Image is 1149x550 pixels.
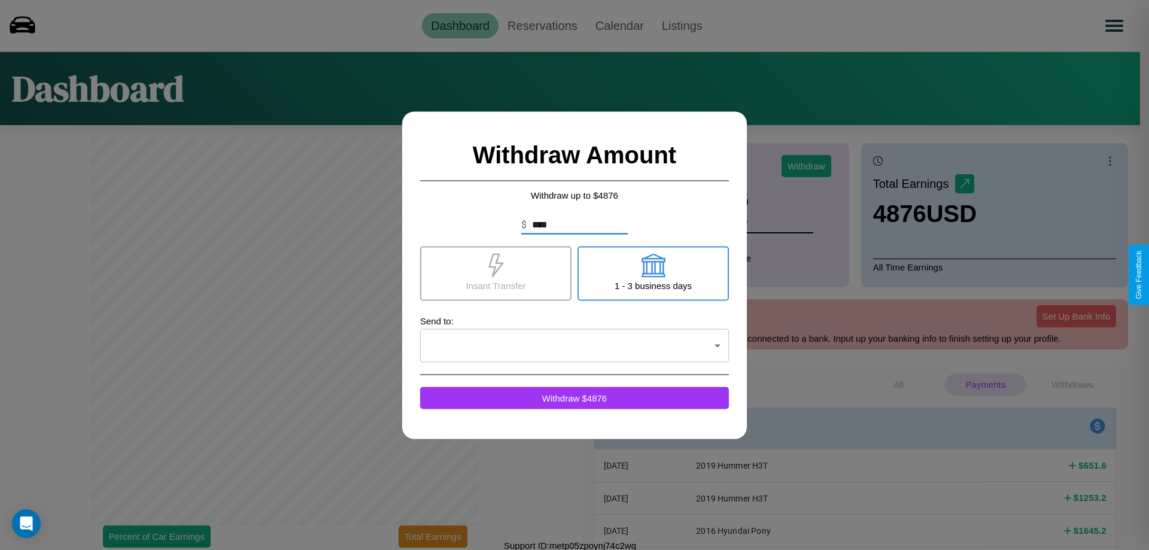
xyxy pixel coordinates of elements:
div: Open Intercom Messenger [12,509,41,538]
p: Withdraw up to $ 4876 [420,187,729,203]
p: $ [521,217,527,232]
button: Withdraw $4876 [420,387,729,409]
p: Insant Transfer [466,277,525,293]
h2: Withdraw Amount [420,129,729,181]
div: Give Feedback [1135,251,1143,299]
p: Send to: [420,312,729,329]
p: 1 - 3 business days [615,277,692,293]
